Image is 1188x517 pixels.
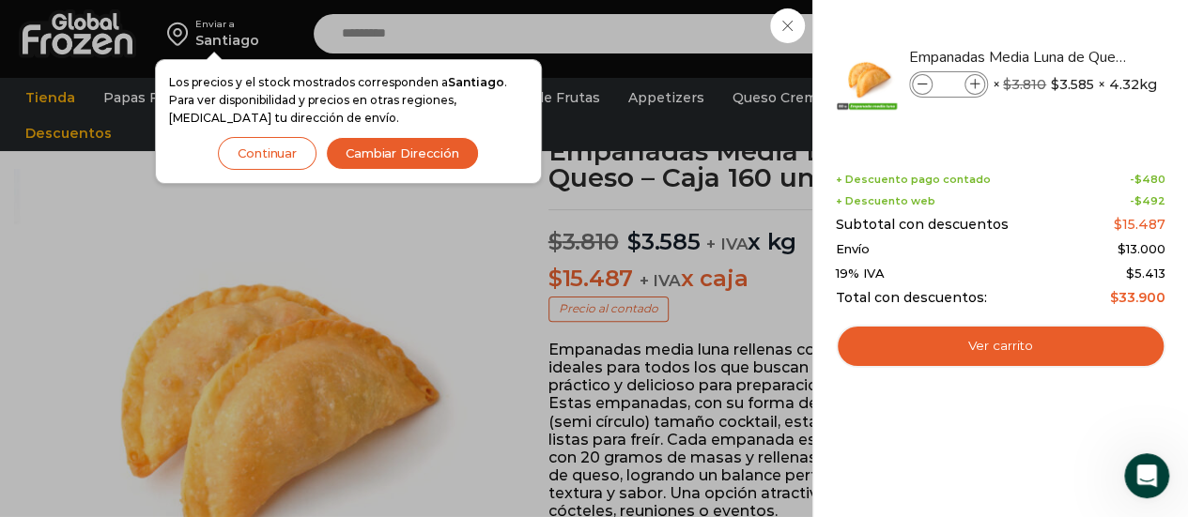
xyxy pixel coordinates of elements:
bdi: 492 [1134,194,1165,207]
span: - [1130,195,1165,207]
button: Cambiar Dirección [326,137,479,170]
a: Empanadas Media Luna de Queso - Caja 160 unidades [909,47,1133,68]
bdi: 13.000 [1118,241,1165,256]
bdi: 3.810 [1003,76,1046,93]
span: × × 4.32kg [993,71,1157,98]
span: Subtotal con descuentos [836,217,1009,233]
input: Product quantity [934,74,963,95]
span: $ [1003,76,1011,93]
span: $ [1126,266,1134,281]
bdi: 15.487 [1114,216,1165,233]
bdi: 3.585 [1051,75,1094,94]
strong: Santiago [448,75,504,89]
button: Continuar [218,137,316,170]
span: Total con descuentos: [836,290,987,306]
span: $ [1051,75,1059,94]
bdi: 33.900 [1110,289,1165,306]
span: $ [1118,241,1126,256]
span: + Descuento pago contado [836,174,991,186]
span: + Descuento web [836,195,935,207]
span: - [1130,174,1165,186]
span: $ [1114,216,1122,233]
iframe: Intercom live chat [1124,453,1169,498]
span: Envío [836,242,870,257]
a: Ver carrito [836,325,1165,368]
span: $ [1110,289,1119,306]
span: 19% IVA [836,266,885,281]
span: $ [1134,194,1142,207]
p: Los precios y el stock mostrados corresponden a . Para ver disponibilidad y precios en otras regi... [169,73,528,128]
span: $ [1134,173,1142,186]
bdi: 480 [1134,173,1165,186]
span: 5.413 [1126,266,1165,281]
